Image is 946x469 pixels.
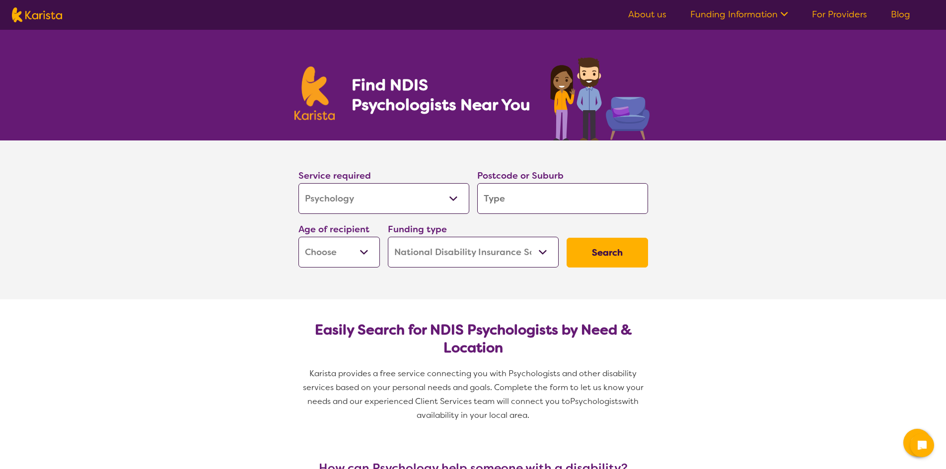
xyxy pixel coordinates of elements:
button: Channel Menu [903,429,931,457]
button: Search [567,238,648,268]
label: Funding type [388,223,447,235]
img: Karista logo [294,67,335,120]
img: Karista logo [12,7,62,22]
label: Age of recipient [298,223,369,235]
a: About us [628,8,666,20]
label: Postcode or Suburb [477,170,564,182]
h1: Find NDIS Psychologists Near You [352,75,535,115]
a: Funding Information [690,8,788,20]
input: Type [477,183,648,214]
span: Karista provides a free service connecting you with Psychologists and other disability services b... [303,368,646,406]
span: Psychologists [570,396,622,406]
h2: Easily Search for NDIS Psychologists by Need & Location [306,321,640,357]
a: Blog [891,8,910,20]
label: Service required [298,170,371,182]
a: For Providers [812,8,867,20]
img: psychology [547,54,652,140]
